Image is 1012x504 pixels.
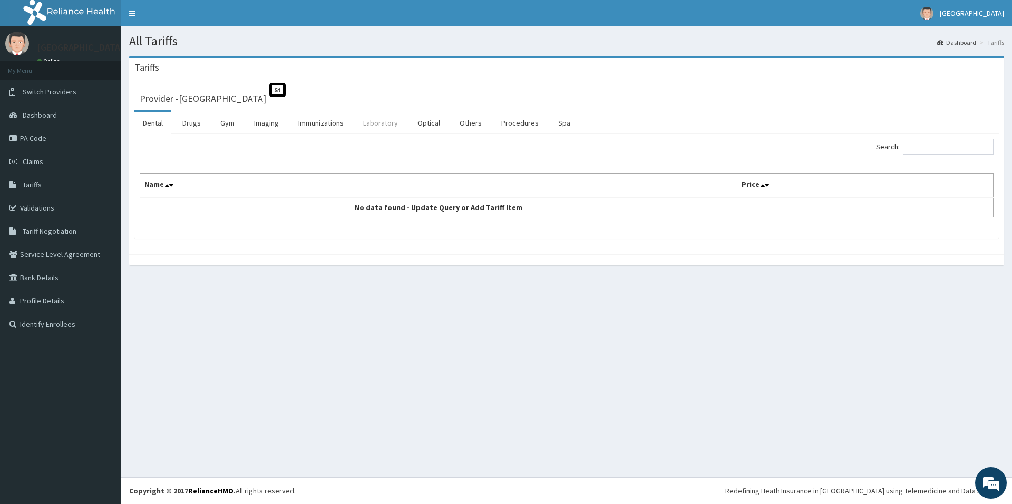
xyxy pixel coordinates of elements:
a: Laboratory [355,112,406,134]
a: Gym [212,112,243,134]
a: Optical [409,112,449,134]
input: Search: [903,139,994,155]
li: Tariffs [977,38,1004,47]
a: Spa [550,112,579,134]
td: No data found - Update Query or Add Tariff Item [140,197,737,217]
span: Switch Providers [23,87,76,97]
div: Redefining Heath Insurance in [GEOGRAPHIC_DATA] using Telemedicine and Data Science! [725,486,1004,496]
img: User Image [920,7,933,20]
a: Procedures [493,112,547,134]
a: Others [451,112,490,134]
span: Dashboard [23,110,57,120]
footer: All rights reserved. [121,477,1012,504]
a: Immunizations [290,112,352,134]
th: Price [737,174,994,198]
a: Online [37,58,62,65]
a: Imaging [246,112,287,134]
strong: Copyright © 2017 . [129,486,236,496]
h1: All Tariffs [129,34,1004,48]
span: Tariffs [23,180,42,189]
a: RelianceHMO [188,486,233,496]
p: [GEOGRAPHIC_DATA] [37,43,124,52]
label: Search: [876,139,994,155]
th: Name [140,174,737,198]
span: [GEOGRAPHIC_DATA] [940,8,1004,18]
a: Dental [134,112,171,134]
span: Tariff Negotiation [23,226,76,236]
h3: Tariffs [134,63,159,72]
a: Drugs [174,112,209,134]
span: St [269,83,286,97]
a: Dashboard [937,38,976,47]
h3: Provider - [GEOGRAPHIC_DATA] [140,94,266,103]
span: Claims [23,157,43,166]
img: User Image [5,32,29,55]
